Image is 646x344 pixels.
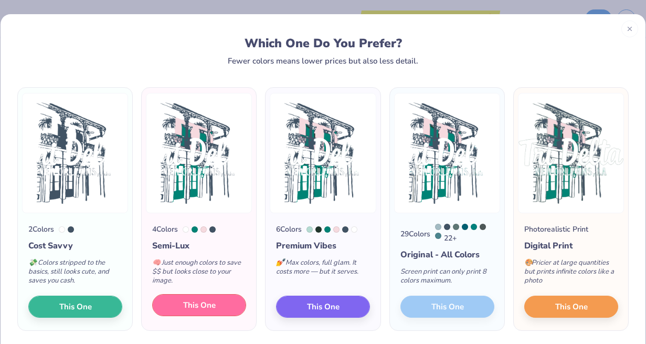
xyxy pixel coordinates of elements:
[59,301,92,313] span: This One
[524,224,588,235] div: Photorealistic Print
[22,93,128,213] img: 2 color option
[400,228,430,239] div: 29 Colors
[183,299,216,311] span: This One
[152,239,246,252] div: Semi-Lux
[59,226,65,233] div: White
[524,296,618,318] button: This One
[28,239,122,252] div: Cost Savvy
[333,226,340,233] div: 705 C
[480,224,486,230] div: 445 C
[315,226,322,233] div: 5605 C
[228,57,418,65] div: Fewer colors means lower prices but also less detail.
[152,252,246,296] div: Just enough colors to save $$ but looks close to your image.
[400,261,494,296] div: Screen print can only print 8 colors maximum.
[276,252,370,287] div: Max colors, full glam. It costs more — but it serves.
[209,226,216,233] div: 7545 C
[342,226,348,233] div: 7545 C
[524,239,618,252] div: Digital Print
[276,224,302,235] div: 6 Colors
[435,224,494,244] div: 22 +
[462,224,468,230] div: 3155 C
[555,301,587,313] span: This One
[200,226,207,233] div: 705 C
[394,93,500,213] img: 29 color option
[28,258,37,267] span: 💸
[192,226,198,233] div: 327 C
[152,258,161,267] span: 🧠
[68,226,74,233] div: 7545 C
[29,36,617,50] div: Which One Do You Prefer?
[276,258,284,267] span: 💅
[276,296,370,318] button: This One
[471,224,477,230] div: 7717 C
[324,226,331,233] div: 327 C
[524,252,618,296] div: Pricier at large quantities but prints infinite colors like a photo
[306,226,313,233] div: 566 C
[400,248,494,261] div: Original - All Colors
[444,224,450,230] div: 7545 C
[518,93,624,213] img: Photorealistic preview
[351,226,357,233] div: White
[28,296,122,318] button: This One
[146,93,252,213] img: 4 color option
[524,258,533,267] span: 🎨
[152,294,246,316] button: This One
[307,301,340,313] span: This One
[28,252,122,296] div: Colors stripped to the basics, still looks cute, and saves you cash.
[152,224,178,235] div: 4 Colors
[183,226,189,233] div: White
[453,224,459,230] div: 5487 C
[28,224,54,235] div: 2 Colors
[435,224,441,230] div: 7542 C
[270,93,376,213] img: 6 color option
[435,233,441,239] div: 5483 C
[276,239,370,252] div: Premium Vibes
